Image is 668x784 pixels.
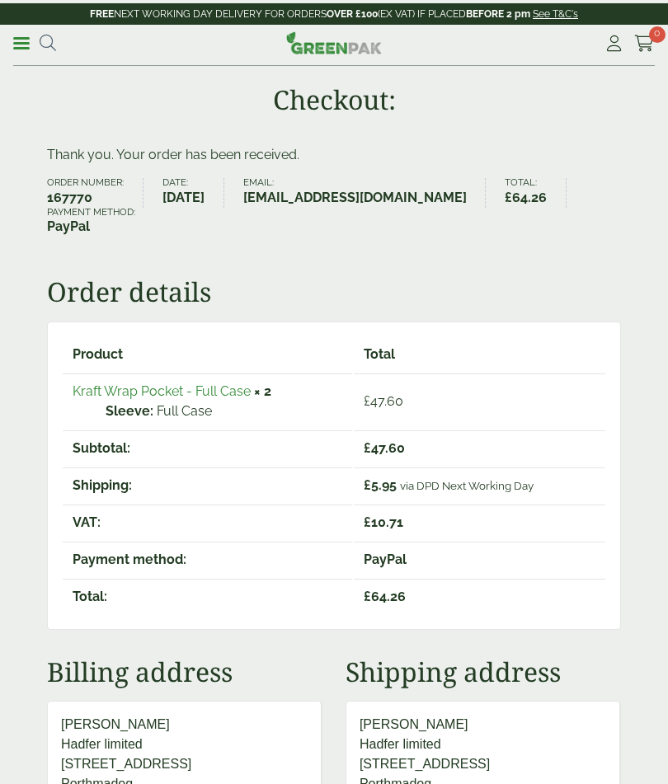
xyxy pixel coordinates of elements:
[254,383,271,399] strong: × 2
[505,178,567,207] li: Total:
[364,440,371,456] span: £
[63,467,352,503] th: Shipping:
[162,178,224,207] li: Date:
[533,8,578,20] a: See T&C's
[364,477,371,493] span: £
[162,188,205,208] strong: [DATE]
[90,8,114,20] strong: FREE
[73,383,251,399] a: Kraft Wrap Pocket - Full Case
[354,542,605,577] td: PayPal
[47,208,154,237] li: Payment method:
[106,401,153,421] strong: Sleeve:
[400,479,534,492] small: via DPD Next Working Day
[364,440,405,456] span: 47.60
[364,589,371,604] span: £
[243,178,487,207] li: Email:
[505,190,547,205] bdi: 64.26
[364,477,397,493] span: 5.95
[327,8,378,20] strong: OVER £100
[346,656,621,688] h2: Shipping address
[47,178,143,207] li: Order number:
[634,35,655,52] i: Cart
[63,505,352,540] th: VAT:
[286,31,382,54] img: GreenPak Supplies
[364,514,371,530] span: £
[63,337,352,372] th: Product
[47,276,621,307] h2: Order details
[63,430,352,466] th: Subtotal:
[505,190,512,205] span: £
[604,35,624,52] i: My Account
[364,393,403,409] bdi: 47.60
[63,579,352,614] th: Total:
[273,84,396,115] h1: Checkout:
[47,145,621,165] p: Thank you. Your order has been received.
[243,188,467,208] strong: [EMAIL_ADDRESS][DOMAIN_NAME]
[634,31,655,56] a: 0
[106,401,342,421] p: Full Case
[364,514,403,530] span: 10.71
[47,656,322,688] h2: Billing address
[649,26,666,43] span: 0
[354,337,605,372] th: Total
[47,217,135,237] strong: PayPal
[364,589,406,604] span: 64.26
[47,188,124,208] strong: 167770
[364,393,370,409] span: £
[466,8,530,20] strong: BEFORE 2 pm
[63,542,352,577] th: Payment method:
